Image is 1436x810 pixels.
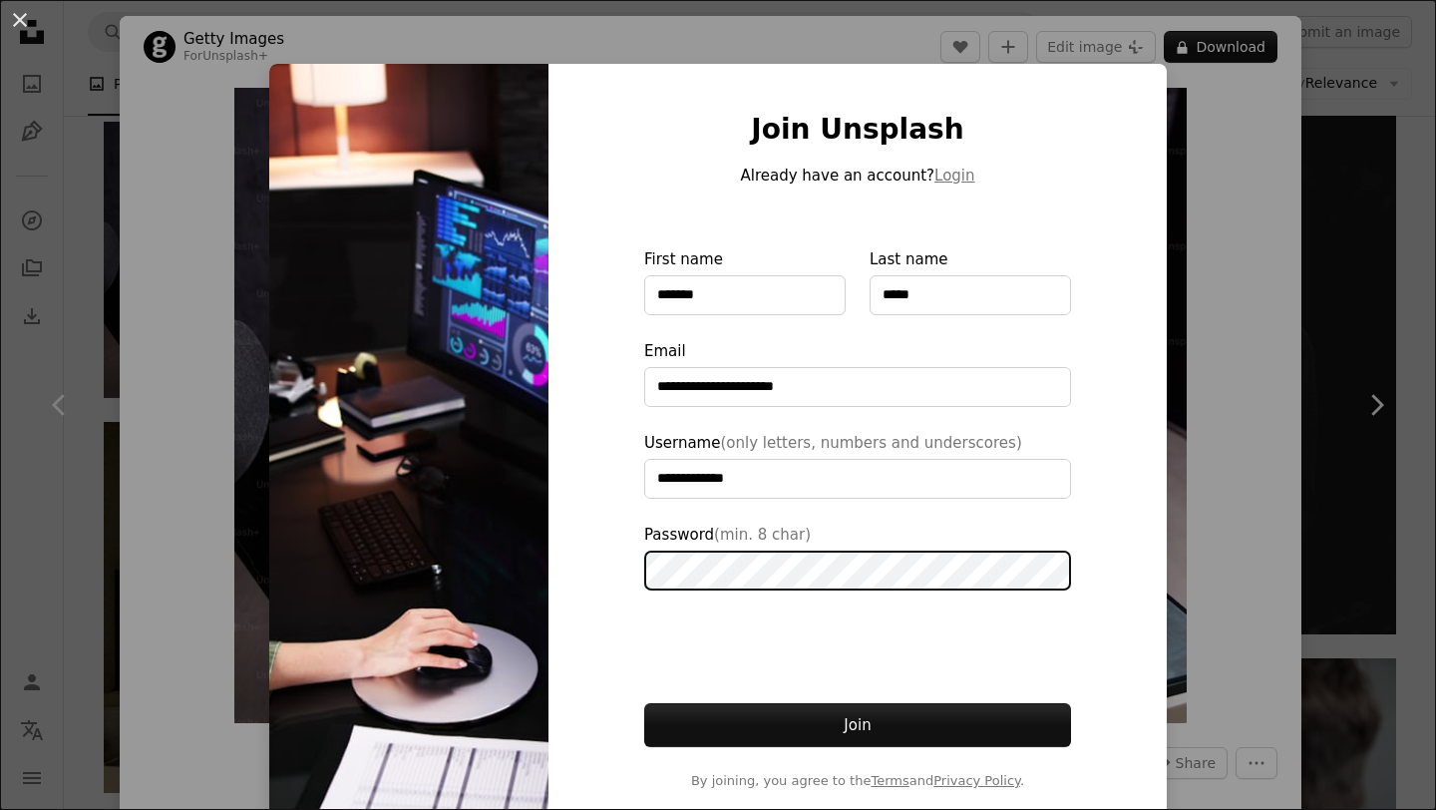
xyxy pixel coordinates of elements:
[644,275,846,315] input: First name
[644,523,1071,591] label: Password
[644,459,1071,499] input: Username(only letters, numbers and underscores)
[644,367,1071,407] input: Email
[644,771,1071,791] span: By joining, you agree to the and .
[933,773,1020,788] a: Privacy Policy
[870,275,1071,315] input: Last name
[644,431,1071,499] label: Username
[720,434,1021,452] span: (only letters, numbers and underscores)
[644,551,1071,591] input: Password(min. 8 char)
[644,339,1071,407] label: Email
[714,526,811,544] span: (min. 8 char)
[644,164,1071,188] p: Already have an account?
[644,247,846,315] label: First name
[644,112,1071,148] h1: Join Unsplash
[870,247,1071,315] label: Last name
[934,164,974,188] button: Login
[871,773,908,788] a: Terms
[644,703,1071,747] button: Join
